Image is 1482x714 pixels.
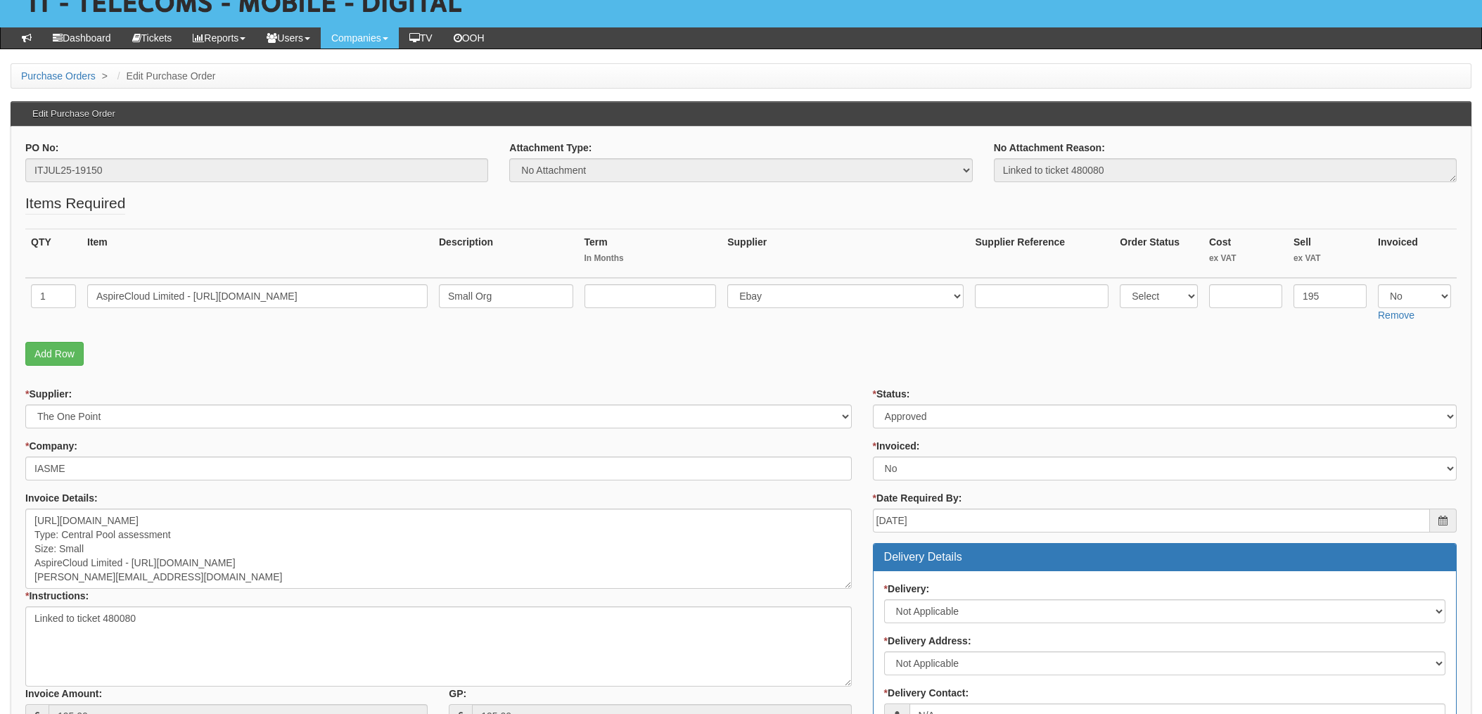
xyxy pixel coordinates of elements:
small: ex VAT [1209,253,1282,264]
label: No Attachment Reason: [994,141,1105,155]
textarea: Linked to ticket 480080 [994,158,1457,182]
label: PO No: [25,141,58,155]
label: Delivery: [884,582,930,596]
label: Attachment Type: [509,141,592,155]
a: Remove [1378,310,1414,321]
th: Cost [1203,229,1288,279]
th: Item [82,229,433,279]
a: Companies [321,27,399,49]
th: Supplier Reference [969,229,1114,279]
th: Sell [1288,229,1372,279]
span: > [98,70,111,82]
a: Dashboard [42,27,122,49]
a: Tickets [122,27,183,49]
th: Invoiced [1372,229,1457,279]
label: Status: [873,387,910,401]
a: Reports [182,27,256,49]
label: Delivery Address: [884,634,971,648]
small: ex VAT [1293,253,1367,264]
h3: Edit Purchase Order [25,102,122,126]
a: Purchase Orders [21,70,96,82]
label: Delivery Contact: [884,686,969,700]
label: Instructions: [25,589,89,603]
label: GP: [449,687,466,701]
a: Users [256,27,321,49]
th: Description [433,229,579,279]
label: Invoiced: [873,439,920,453]
h3: Delivery Details [884,551,1445,563]
label: Date Required By: [873,491,962,505]
th: Term [579,229,722,279]
label: Supplier: [25,387,72,401]
a: TV [399,27,443,49]
textarea: Linked to ticket 480080 [25,606,852,687]
th: Order Status [1114,229,1203,279]
small: In Months [585,253,717,264]
label: Invoice Amount: [25,687,102,701]
textarea: [URL][DOMAIN_NAME] Type: Central Pool assessment Size: Small AspireCloud Limited - [URL][DOMAIN_N... [25,509,852,589]
label: Company: [25,439,77,453]
th: Supplier [722,229,969,279]
a: OOH [443,27,495,49]
th: QTY [25,229,82,279]
legend: Items Required [25,193,125,215]
label: Invoice Details: [25,491,98,505]
li: Edit Purchase Order [114,69,216,83]
a: Add Row [25,342,84,366]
